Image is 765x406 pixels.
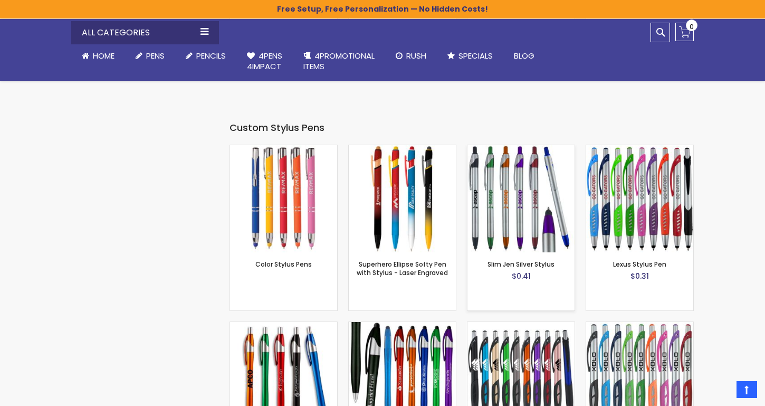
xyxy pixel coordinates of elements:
[93,50,114,61] span: Home
[487,260,554,269] a: Slim Jen Silver Stylus
[230,145,337,154] a: Color Stylus Pens
[230,145,337,252] img: Color Stylus Pens
[406,50,426,61] span: Rush
[690,22,694,32] span: 0
[357,260,448,277] a: Superhero Ellipse Softy Pen with Stylus - Laser Engraved
[125,44,175,68] a: Pens
[71,21,219,44] div: All Categories
[467,145,575,252] img: Slim Jen Silver Stylus
[586,322,693,331] a: Boston Silver Stylus Pen
[230,322,337,331] a: Promotional iSlimster Stylus Click Pen
[437,44,503,68] a: Specials
[514,50,534,61] span: Blog
[255,260,312,269] a: Color Stylus Pens
[385,44,437,68] a: Rush
[613,260,666,269] a: Lexus Stylus Pen
[458,50,493,61] span: Specials
[303,50,375,72] span: 4PROMOTIONAL ITEMS
[467,322,575,331] a: Boston Stylus Pen
[512,271,531,281] span: $0.41
[349,145,456,252] img: Superhero Ellipse Softy Pen with Stylus - Laser Engraved
[230,121,324,134] span: Custom Stylus Pens
[196,50,226,61] span: Pencils
[349,145,456,154] a: Superhero Ellipse Softy Pen with Stylus - Laser Engraved
[586,145,693,252] img: Lexus Stylus Pen
[467,145,575,154] a: Slim Jen Silver Stylus
[737,381,757,398] a: Top
[71,44,125,68] a: Home
[349,322,456,331] a: TouchWrite Query Stylus Pen
[503,44,545,68] a: Blog
[675,23,694,41] a: 0
[236,44,293,79] a: 4Pens4impact
[175,44,236,68] a: Pencils
[293,44,385,79] a: 4PROMOTIONALITEMS
[146,50,165,61] span: Pens
[630,271,649,281] span: $0.31
[586,145,693,154] a: Lexus Stylus Pen
[247,50,282,72] span: 4Pens 4impact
